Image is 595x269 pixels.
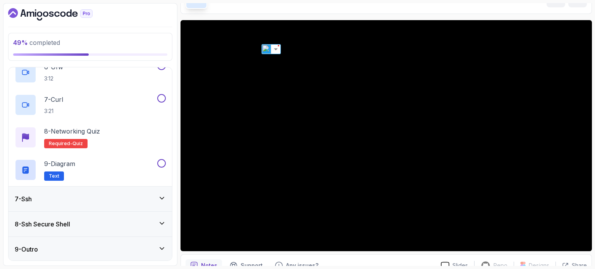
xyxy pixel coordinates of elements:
span: quiz [72,140,83,147]
button: 8-Networking QuizRequired-quiz [15,127,166,148]
span: Text [49,173,59,179]
span: Required- [49,140,72,147]
p: 7 - Curl [44,95,63,104]
iframe: 5 - Traceroute [181,20,592,251]
button: 9-DiagramText [15,159,166,181]
h3: 9 - Outro [15,245,38,254]
span: completed [13,39,60,46]
span: 49 % [13,39,28,46]
button: 9-Outro [9,237,172,262]
button: 8-Ssh Secure Shell [9,212,172,236]
button: 7-Ssh [9,187,172,211]
p: 3:21 [44,107,63,115]
p: 8 - Networking Quiz [44,127,100,136]
button: 6-Ufw3:12 [15,62,166,83]
a: Dashboard [8,8,110,21]
p: 3:12 [44,75,63,82]
h3: 7 - Ssh [15,194,32,204]
h3: 8 - Ssh Secure Shell [15,219,70,229]
button: 7-Curl3:21 [15,94,166,116]
p: 9 - Diagram [44,159,75,168]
